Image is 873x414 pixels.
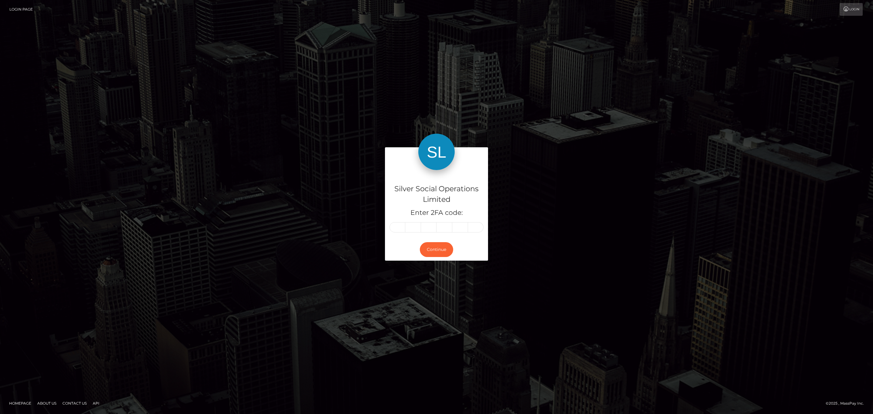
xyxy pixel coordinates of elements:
h4: Silver Social Operations Limited [390,184,483,205]
div: © 2025 , MassPay Inc. [826,400,868,407]
img: Silver Social Operations Limited [418,134,455,170]
a: Homepage [7,399,34,408]
a: Login Page [9,3,33,16]
a: About Us [35,399,59,408]
a: Contact Us [60,399,89,408]
button: Continue [420,242,453,257]
a: Login [840,3,863,16]
h5: Enter 2FA code: [390,208,483,218]
a: API [90,399,102,408]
